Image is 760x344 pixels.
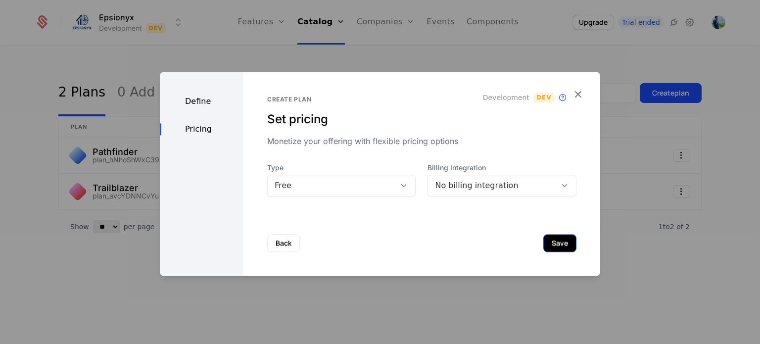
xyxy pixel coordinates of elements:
div: No billing integration [435,180,549,192]
span: Billing Integration [427,163,576,173]
div: Pricing [160,123,243,135]
div: Monetize your offering with flexible pricing options [267,135,576,147]
div: Define [160,96,243,107]
div: Set pricing [267,111,576,127]
span: Dev [533,93,555,102]
div: Create plan [267,96,576,103]
div: Free [275,180,389,192]
button: Back [267,234,300,252]
span: Development [483,93,529,102]
span: Type [267,163,416,173]
button: Save [543,234,576,252]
